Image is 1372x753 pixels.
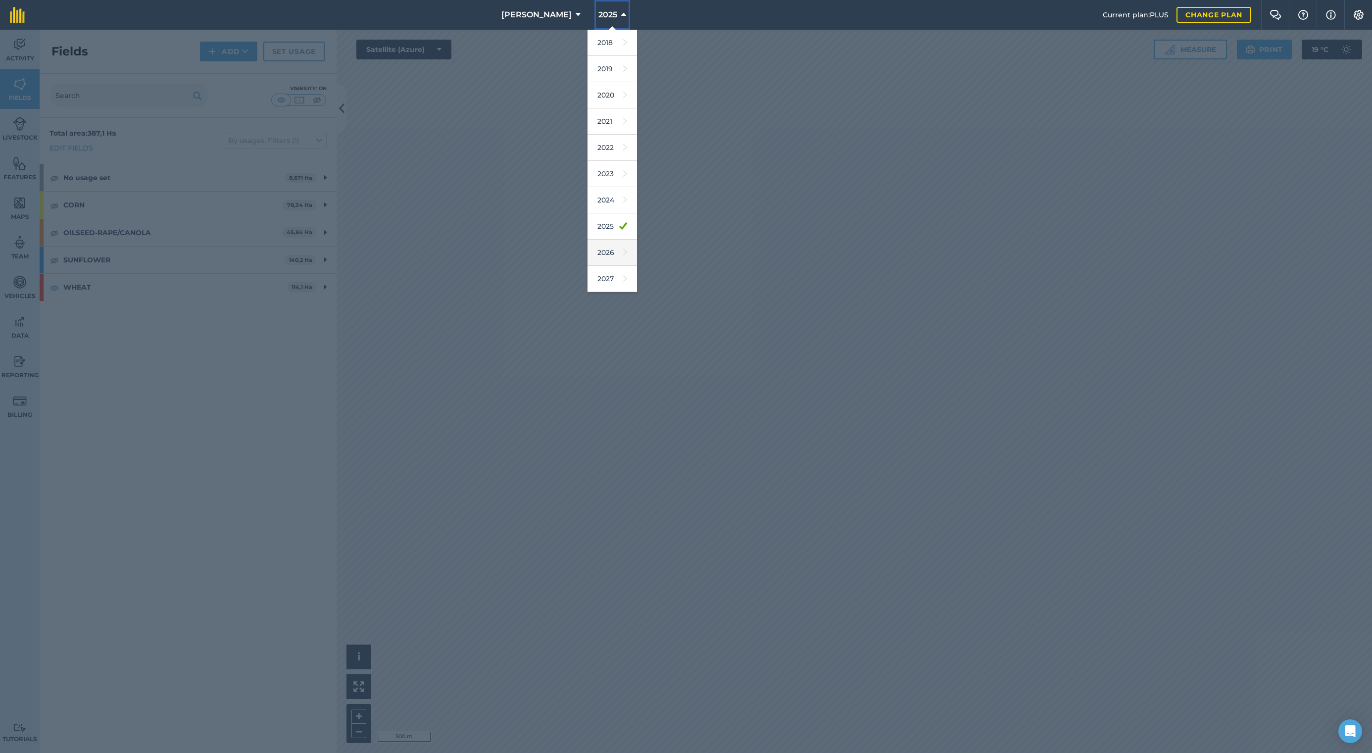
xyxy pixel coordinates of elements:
img: A cog icon [1353,10,1365,20]
a: 2023 [588,161,637,187]
a: 2024 [588,187,637,213]
a: 2026 [588,240,637,266]
img: A question mark icon [1297,10,1309,20]
a: 2020 [588,82,637,108]
a: 2022 [588,135,637,161]
div: Open Intercom Messenger [1338,719,1362,743]
a: 2027 [588,266,637,292]
a: 2025 [588,213,637,240]
img: Two speech bubbles overlapping with the left bubble in the forefront [1270,10,1281,20]
a: 2019 [588,56,637,82]
img: fieldmargin Logo [10,7,25,23]
a: 2021 [588,108,637,135]
a: Change plan [1176,7,1251,23]
span: Current plan : PLUS [1103,9,1169,20]
a: 2018 [588,30,637,56]
span: 2025 [598,9,617,21]
img: svg+xml;base64,PHN2ZyB4bWxucz0iaHR0cDovL3d3dy53My5vcmcvMjAwMC9zdmciIHdpZHRoPSIxNyIgaGVpZ2h0PSIxNy... [1326,9,1336,21]
span: [PERSON_NAME] [501,9,572,21]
